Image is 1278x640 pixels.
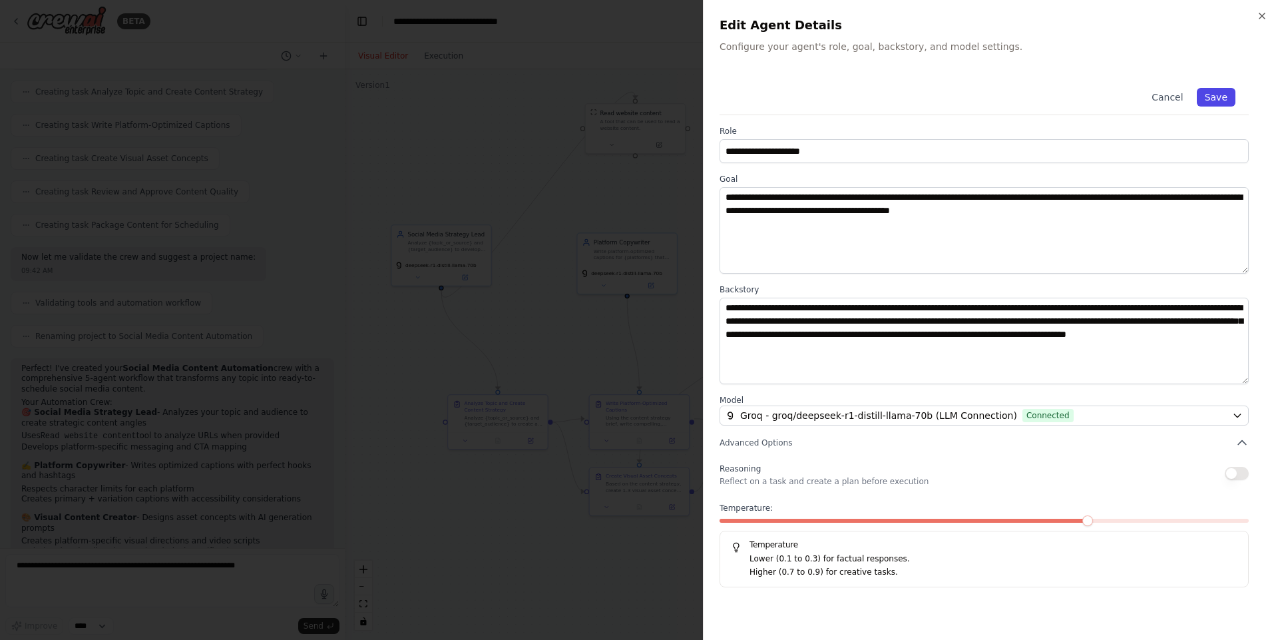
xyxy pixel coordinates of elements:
[720,284,1249,295] label: Backstory
[720,40,1262,53] p: Configure your agent's role, goal, backstory, and model settings.
[720,126,1249,137] label: Role
[1144,88,1191,107] button: Cancel
[720,174,1249,184] label: Goal
[749,566,1237,579] p: Higher (0.7 to 0.9) for creative tasks.
[720,406,1249,426] button: Groq - groq/deepseek-r1-distill-llama-70b (LLM Connection)Connected
[720,503,773,513] span: Temperature:
[720,436,1249,450] button: Advanced Options
[740,409,1017,422] span: Groq - groq/deepseek-r1-distill-llama-70b (LLM Connection)
[720,438,792,448] span: Advanced Options
[720,395,1249,406] label: Model
[720,464,761,474] span: Reasoning
[1022,409,1074,422] span: Connected
[720,16,1262,35] h2: Edit Agent Details
[1197,88,1235,107] button: Save
[749,553,1237,566] p: Lower (0.1 to 0.3) for factual responses.
[720,476,929,487] p: Reflect on a task and create a plan before execution
[731,539,1237,550] h5: Temperature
